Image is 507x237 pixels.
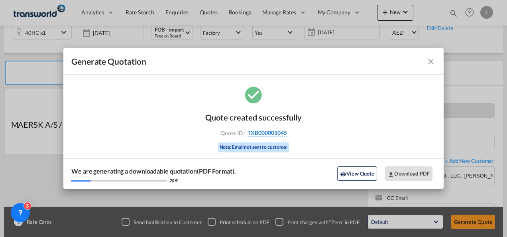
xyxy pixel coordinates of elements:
div: We are generating a downloadable quotation(PDF Format). [71,167,236,176]
span: TXB000005045 [248,129,287,136]
div: Quote created successfully [205,113,302,122]
div: 20 % [169,178,178,184]
md-icon: icon-download [388,171,394,178]
md-icon: icon-close fg-AAA8AD cursor m-0 [426,57,436,66]
div: Quote ID : [207,129,300,136]
md-icon: icon-checkbox-marked-circle [244,85,263,105]
button: Download PDF [385,166,432,181]
div: Note: Email not sent to customer [218,142,289,152]
md-icon: icon-eye [340,171,346,178]
button: icon-eyeView Quote [337,166,377,181]
span: Generate Quotation [71,56,146,67]
md-dialog: Generate Quotation Quote ... [63,48,444,189]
